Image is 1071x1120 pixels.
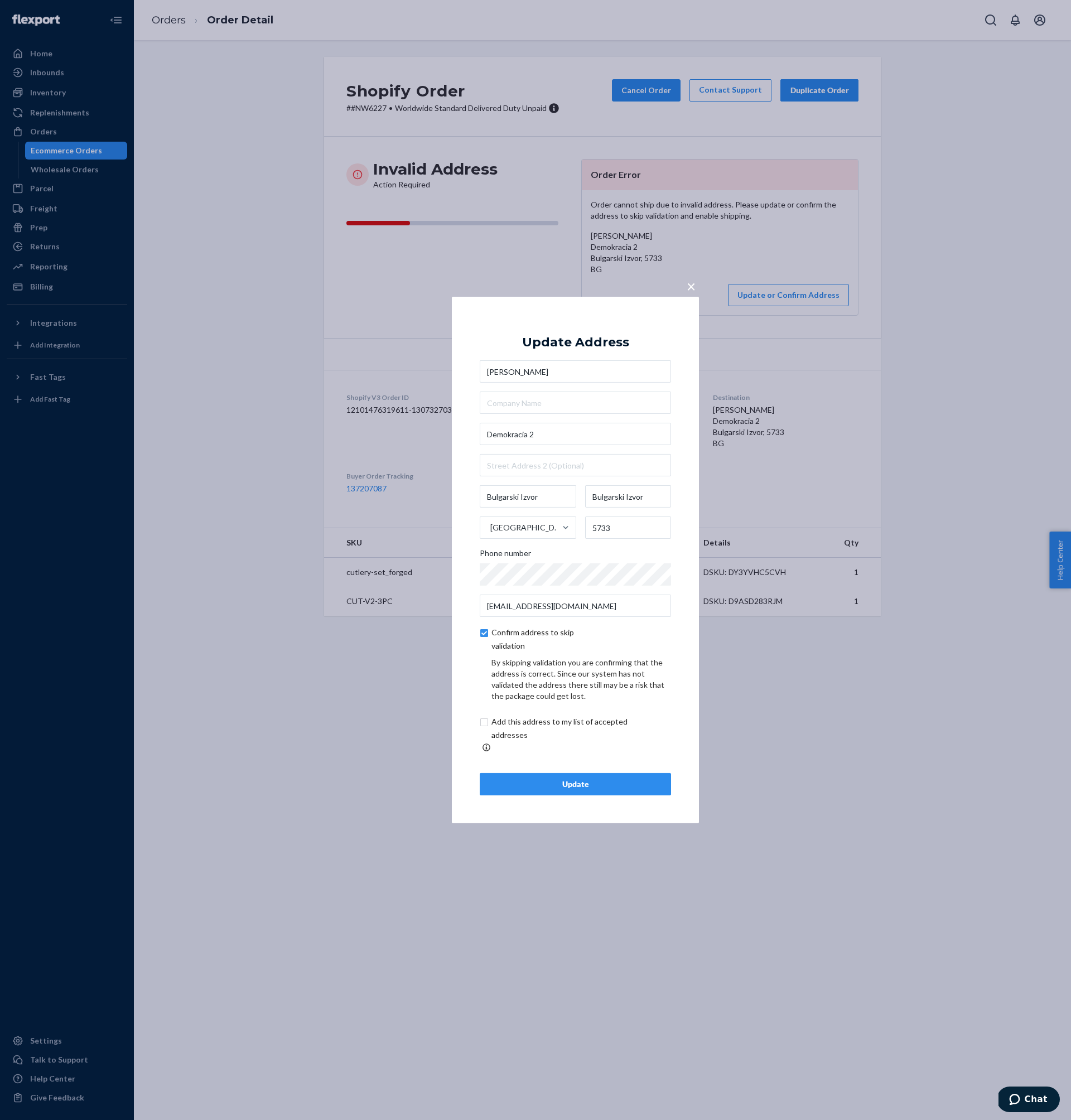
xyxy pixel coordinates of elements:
[480,485,576,508] input: City
[687,277,696,296] span: ×
[490,522,561,533] div: [GEOGRAPHIC_DATA]
[480,392,671,414] input: Company Name
[489,779,662,790] div: Update
[480,454,671,476] input: Street Address 2 (Optional)
[998,1087,1060,1114] iframe: Opens a widget where you can chat to one of our agents
[489,516,490,539] input: [GEOGRAPHIC_DATA]
[491,657,671,702] div: By skipping validation you are confirming that the address is correct. Since our system has not v...
[585,485,672,508] input: State
[585,516,672,539] input: ZIP Code
[480,360,671,383] input: First & Last Name
[480,548,531,563] span: Phone number
[522,336,629,349] div: Update Address
[480,595,671,617] input: Email (Only Required for International)
[480,773,671,795] button: Update
[480,423,671,445] input: Street Address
